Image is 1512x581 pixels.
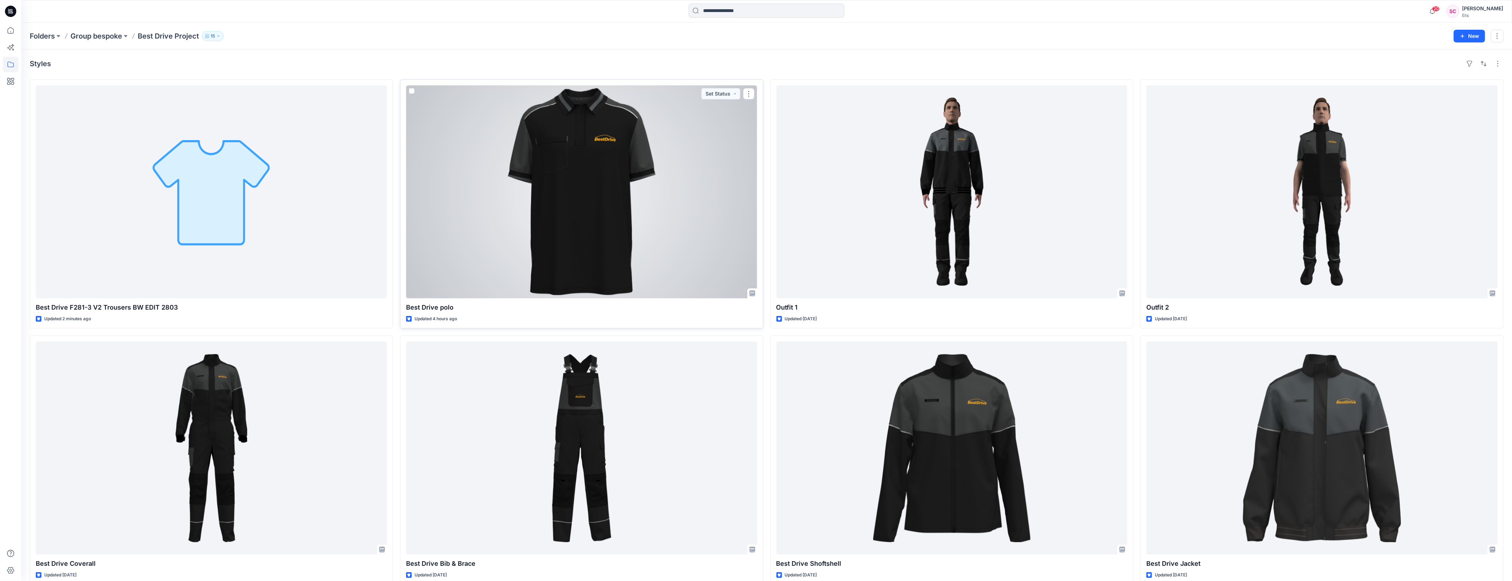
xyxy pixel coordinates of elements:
p: Updated [DATE] [785,315,817,323]
a: Outfit 1 [776,85,1128,298]
p: Updated [DATE] [44,571,76,579]
a: Best Drive Coverall [36,341,387,554]
span: 20 [1432,6,1440,12]
p: Outfit 2 [1146,303,1497,312]
div: Elis [1462,13,1503,18]
p: Best Drive polo [406,303,757,312]
a: Best Drive Jacket [1146,341,1497,554]
p: Updated 2 minutes ago [44,315,91,323]
p: Updated [DATE] [415,571,447,579]
p: Best Drive Coverall [36,559,387,569]
p: Best Drive Bib & Brace [406,559,757,569]
a: Best Drive Shoftshell [776,341,1128,554]
button: New [1454,30,1485,42]
a: Best Drive Bib & Brace [406,341,757,554]
p: Best Drive Jacket [1146,559,1497,569]
a: Best Drive F281-3 V2 Trousers BW EDIT 2803 [36,85,387,298]
p: Best Drive Shoftshell [776,559,1128,569]
a: Outfit 2 [1146,85,1497,298]
a: Group bespoke [70,31,122,41]
h4: Styles [30,59,51,68]
p: Updated [DATE] [1155,571,1187,579]
p: Best Drive F281-3 V2 Trousers BW EDIT 2803 [36,303,387,312]
p: Updated 4 hours ago [415,315,457,323]
p: Best Drive Project [138,31,199,41]
button: 15 [202,31,224,41]
p: Updated [DATE] [785,571,817,579]
div: SC [1447,5,1459,18]
a: Folders [30,31,55,41]
a: Best Drive polo [406,85,757,298]
p: 15 [211,32,215,40]
p: Updated [DATE] [1155,315,1187,323]
p: Outfit 1 [776,303,1128,312]
div: [PERSON_NAME] [1462,4,1503,13]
